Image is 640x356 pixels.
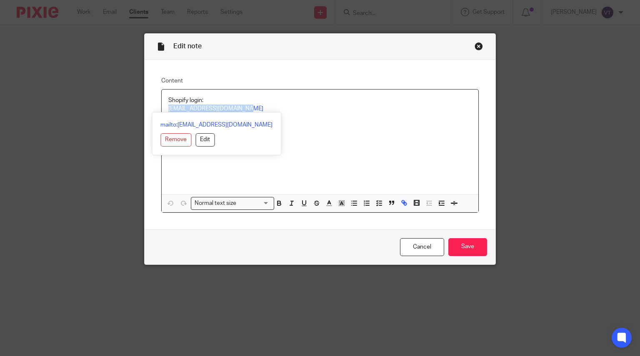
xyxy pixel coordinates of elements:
[168,96,472,105] p: Shopify login:
[168,113,472,130] p: %nTnt@7LdcFEK6)
[195,133,215,147] button: Edit
[160,133,191,147] button: Remove
[168,106,263,112] a: [EMAIL_ADDRESS][DOMAIN_NAME]
[161,77,479,85] label: Content
[239,199,269,208] input: Search for option
[160,121,272,129] a: mailto:[EMAIL_ADDRESS][DOMAIN_NAME]
[193,199,238,208] span: Normal text size
[475,42,483,50] div: Close this dialog window
[191,197,274,210] div: Search for option
[448,238,487,256] input: Save
[173,43,202,50] span: Edit note
[400,238,444,256] a: Cancel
